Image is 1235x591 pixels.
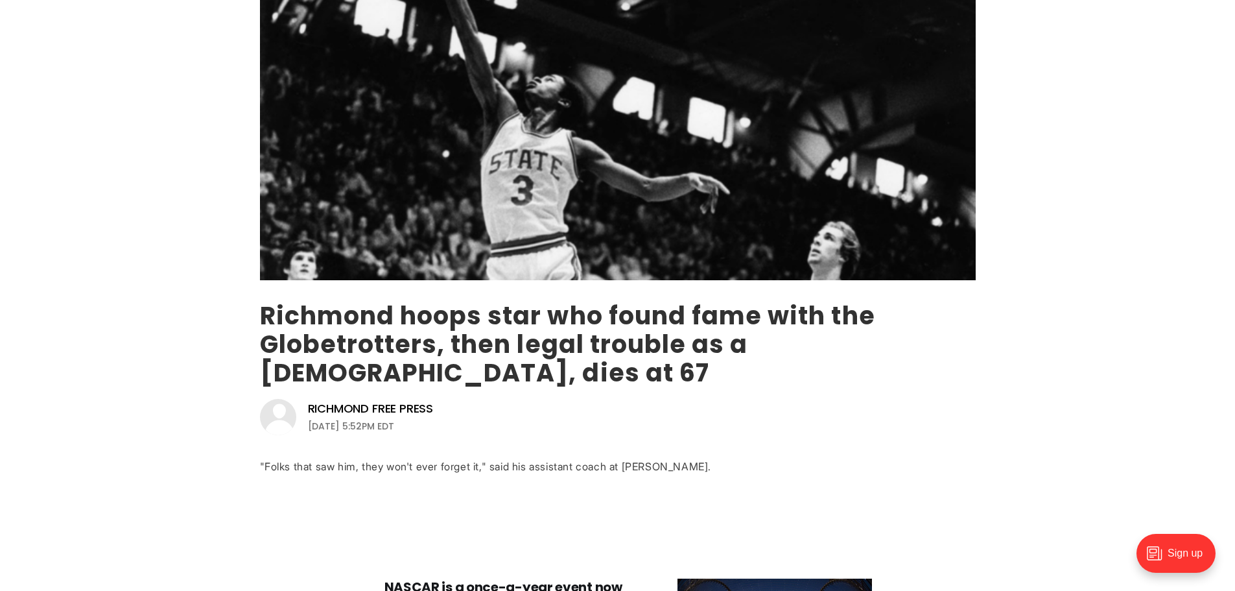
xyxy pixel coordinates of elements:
time: [DATE] 5:52PM EDT [308,418,394,434]
iframe: portal-trigger [1125,527,1235,591]
div: "Folks that saw him, they won't ever forget it," said his assistant coach at [PERSON_NAME]. [260,460,976,474]
a: Richmond hoops star who found fame with the Globetrotters, then legal trouble as a [DEMOGRAPHIC_D... [260,298,875,390]
a: Richmond Free Press [308,401,434,416]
